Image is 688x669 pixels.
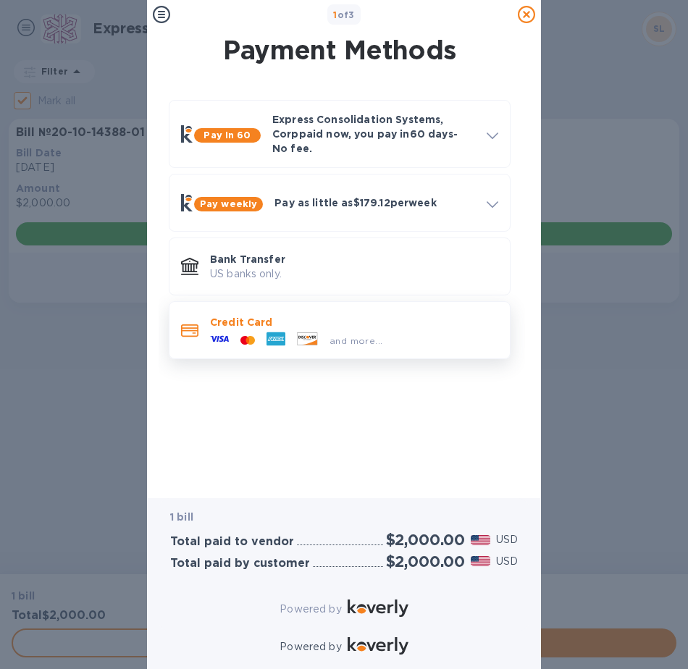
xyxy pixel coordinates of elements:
h1: Payment Methods [166,35,513,65]
img: Logo [348,637,408,655]
img: Logo [348,599,408,617]
b: Pay in 60 [204,130,251,140]
h3: Total paid to vendor [170,535,294,549]
p: Powered by [280,639,341,655]
h2: $2,000.00 [386,552,465,571]
p: Powered by [280,602,341,617]
span: 1 [333,9,337,20]
p: USD [496,532,518,547]
b: of 3 [333,9,355,20]
b: Pay weekly [200,198,257,209]
p: USD [496,554,518,569]
span: and more... [330,335,382,346]
p: US banks only. [210,266,498,282]
b: 1 bill [170,511,193,523]
img: USD [471,535,490,545]
h3: Total paid by customer [170,557,310,571]
h2: $2,000.00 [386,531,465,549]
p: Express Consolidation Systems, Corp paid now, you pay in 60 days - No fee. [272,112,475,156]
p: Bank Transfer [210,252,498,266]
p: Pay as little as $179.12 per week [274,195,475,210]
p: Credit Card [210,315,498,329]
img: USD [471,556,490,566]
